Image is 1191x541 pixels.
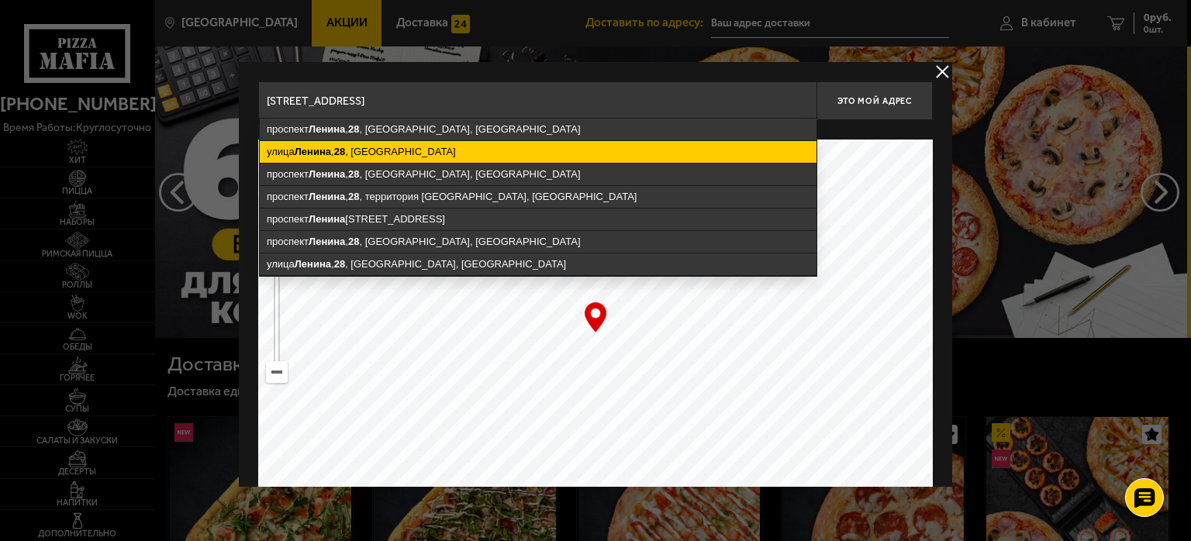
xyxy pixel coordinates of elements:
[348,168,359,180] ymaps: 28
[348,236,359,247] ymaps: 28
[933,62,952,81] button: delivery type
[816,81,933,120] button: Это мой адрес
[309,123,345,135] ymaps: Ленина
[260,231,816,253] ymaps: проспект , , [GEOGRAPHIC_DATA], [GEOGRAPHIC_DATA]
[295,258,331,270] ymaps: Ленина
[309,168,345,180] ymaps: Ленина
[334,258,345,270] ymaps: 28
[260,253,816,275] ymaps: улица , , [GEOGRAPHIC_DATA], [GEOGRAPHIC_DATA]
[334,146,345,157] ymaps: 28
[309,191,345,202] ymaps: Ленина
[260,186,816,208] ymaps: проспект , , территория [GEOGRAPHIC_DATA], [GEOGRAPHIC_DATA]
[260,164,816,185] ymaps: проспект , , [GEOGRAPHIC_DATA], [GEOGRAPHIC_DATA]
[258,81,816,120] input: Введите адрес доставки
[260,208,816,230] ymaps: проспект [STREET_ADDRESS]
[348,123,359,135] ymaps: 28
[348,191,359,202] ymaps: 28
[309,236,345,247] ymaps: Ленина
[260,119,816,140] ymaps: проспект , , [GEOGRAPHIC_DATA], [GEOGRAPHIC_DATA]
[837,96,912,106] span: Это мой адрес
[295,146,331,157] ymaps: Ленина
[309,213,345,225] ymaps: Ленина
[260,141,816,163] ymaps: улица , , [GEOGRAPHIC_DATA]
[258,124,477,136] p: Укажите дом на карте или в поле ввода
